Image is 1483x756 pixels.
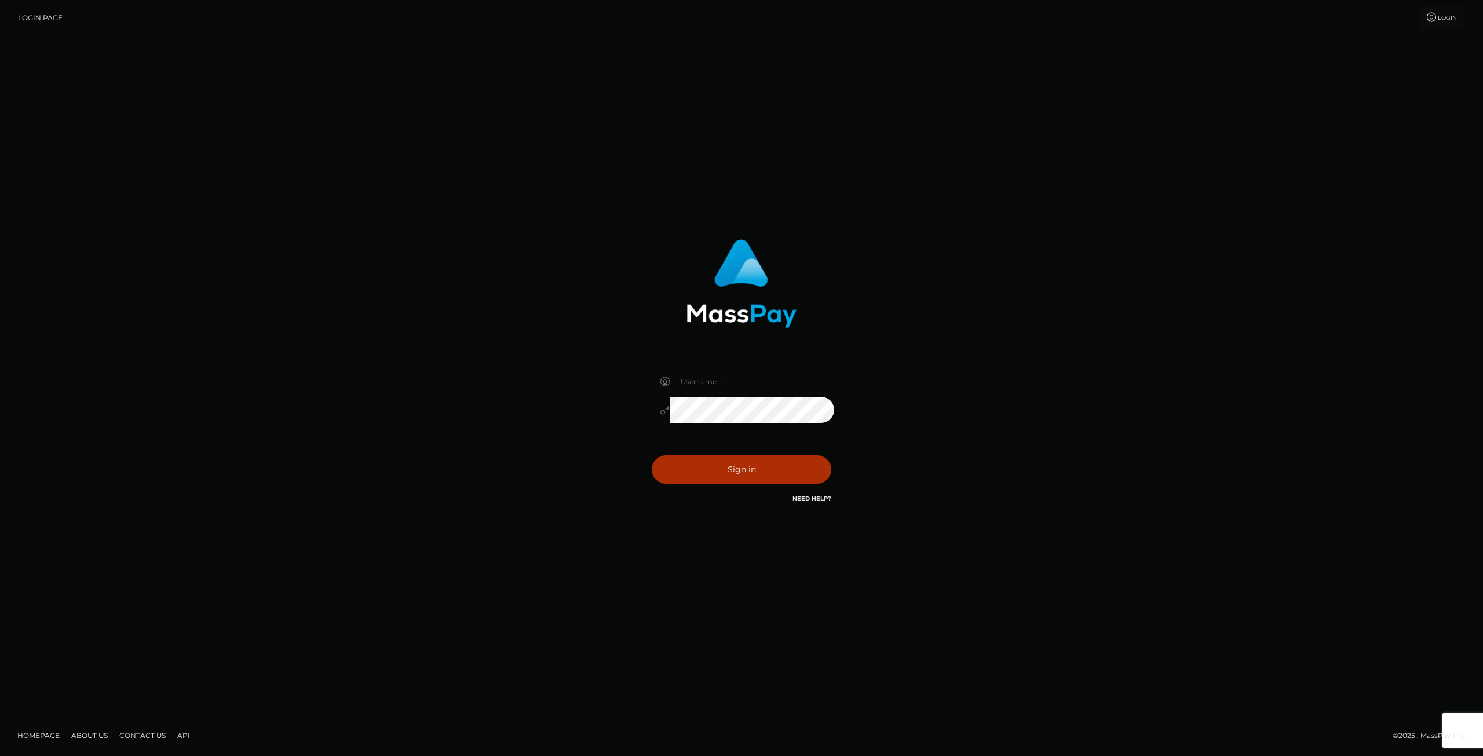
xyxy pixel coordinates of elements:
a: Contact Us [115,726,170,744]
a: About Us [67,726,112,744]
a: API [173,726,195,744]
button: Sign in [652,455,831,484]
input: Username... [670,368,834,395]
img: MassPay Login [686,239,797,328]
a: Login Page [18,6,63,30]
a: Login [1419,6,1463,30]
a: Homepage [13,726,64,744]
a: Need Help? [792,495,831,502]
div: © 2025 , MassPay Inc. [1393,729,1474,742]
